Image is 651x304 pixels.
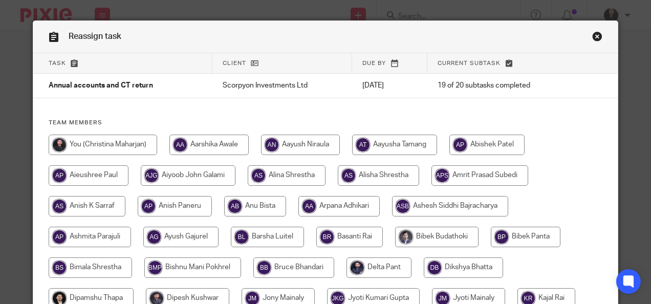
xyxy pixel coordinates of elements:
[427,74,577,98] td: 19 of 20 subtasks completed
[362,60,386,66] span: Due by
[69,32,121,40] span: Reassign task
[49,119,603,127] h4: Team members
[438,60,501,66] span: Current subtask
[223,60,246,66] span: Client
[223,80,342,91] p: Scorpyon Investments Ltd
[362,80,417,91] p: [DATE]
[49,82,153,90] span: Annual accounts and CT return
[49,60,66,66] span: Task
[592,31,602,45] a: Close this dialog window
